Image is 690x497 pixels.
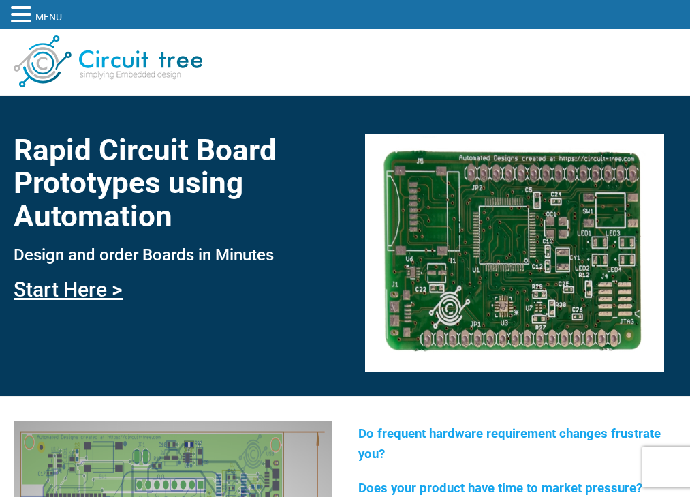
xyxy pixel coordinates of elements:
h1: Rapid Circuit Board Prototypes using Automation [14,134,332,232]
img: Circuit Tree [14,35,202,87]
a: Start Here > [14,277,123,301]
h3: Design and order Boards in Minutes [14,246,332,264]
span: Does your product have time to market pressure? [358,481,642,496]
span: Do frequent hardware requirement changes frustrate you? [358,426,661,462]
a: MENU [35,5,62,29]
